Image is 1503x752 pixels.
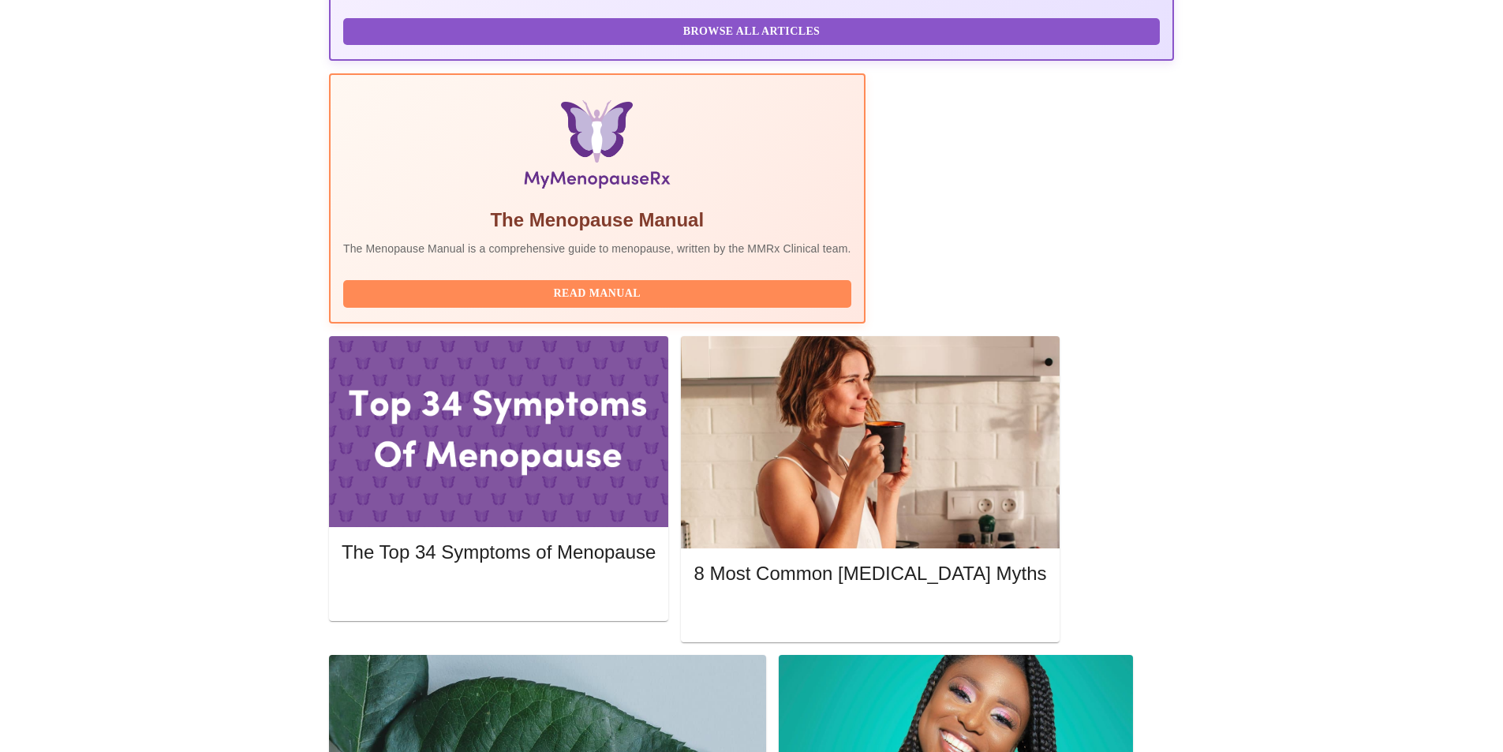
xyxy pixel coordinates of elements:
[694,561,1046,586] h5: 8 Most Common [MEDICAL_DATA] Myths
[342,585,660,598] a: Read More
[343,24,1164,37] a: Browse All Articles
[343,208,851,233] h5: The Menopause Manual
[694,607,1050,620] a: Read More
[694,601,1046,629] button: Read More
[359,284,836,304] span: Read Manual
[359,22,1144,42] span: Browse All Articles
[709,605,1030,625] span: Read More
[424,100,770,195] img: Menopause Manual
[357,583,640,603] span: Read More
[343,241,851,256] p: The Menopause Manual is a comprehensive guide to menopause, written by the MMRx Clinical team.
[343,18,1160,46] button: Browse All Articles
[342,540,656,565] h5: The Top 34 Symptoms of Menopause
[343,280,851,308] button: Read Manual
[343,286,855,299] a: Read Manual
[342,579,656,607] button: Read More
